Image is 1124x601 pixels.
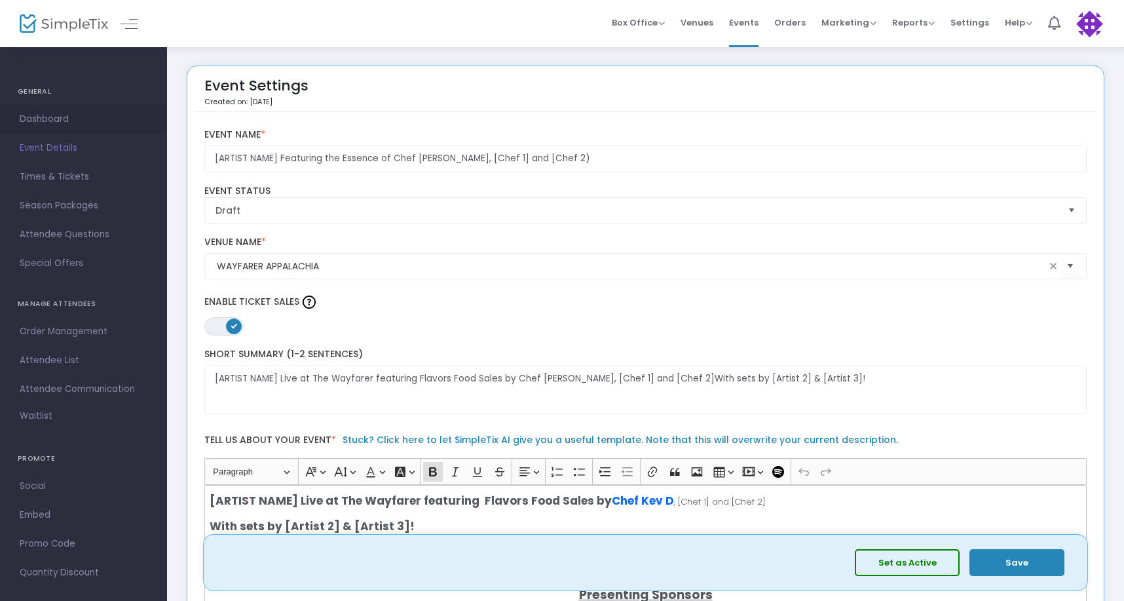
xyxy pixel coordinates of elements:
[20,140,147,157] span: Event Details
[20,564,147,581] span: Quantity Discount
[204,96,309,107] p: Created on: [DATE]
[213,464,281,480] span: Paragraph
[612,495,674,508] a: Chef Kev D
[20,410,52,423] span: Waitlist
[1045,258,1061,274] span: clear
[204,292,1087,312] label: Enable Ticket Sales
[207,461,295,482] button: Paragraph
[204,347,363,360] span: Short Summary (1-2 Sentences)
[969,549,1064,576] button: Save
[210,493,612,509] strong: [ARTIST NAME] Live at The Wayfarer featuring Flavors Food Sales by
[343,433,898,446] a: Stuck? Click here to let SimpleTix AI give you a useful template. Note that this will overwrite y...
[950,6,989,39] span: Settings
[855,549,960,576] button: Set as Active
[892,16,935,29] span: Reports
[20,111,147,128] span: Dashboard
[20,352,147,369] span: Attendee List
[217,260,1046,273] input: Select Venue
[20,323,147,340] span: Order Management
[20,197,147,214] span: Season Packages
[215,204,1058,217] span: Draft
[1005,16,1032,29] span: Help
[20,381,147,398] span: Attendee Communication
[18,79,149,105] h4: GENERAL
[612,493,674,509] strong: Chef Kev D
[20,226,147,243] span: Attendee Questions
[20,507,147,524] span: Embed
[20,168,147,185] span: Times & Tickets
[204,129,1087,141] label: Event Name
[612,16,665,29] span: Box Office
[1062,198,1081,223] button: Select
[303,296,316,309] img: question-mark
[1061,253,1079,280] button: Select
[20,255,147,272] span: Special Offers
[18,446,149,472] h4: PROMOTE
[681,6,713,39] span: Venues
[210,518,415,534] strong: With sets by [Artist 2] & [Artist 3]!
[204,185,1087,197] label: Event Status
[198,427,1093,458] label: Tell us about your event
[729,6,759,39] span: Events
[18,291,149,317] h4: MANAGE ATTENDEES
[204,73,309,111] div: Event Settings
[774,6,806,39] span: Orders
[204,458,1087,484] div: Editor toolbar
[20,535,147,553] span: Promo Code
[821,16,876,29] span: Marketing
[20,478,147,495] span: Social
[204,237,1087,248] label: Venue Name
[210,493,1081,510] p: , [Chef 1] and [Chef 2]
[231,322,237,329] span: ON
[204,145,1087,172] input: Enter Event Name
